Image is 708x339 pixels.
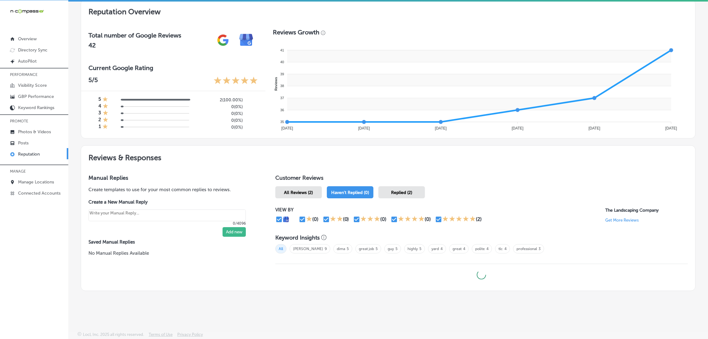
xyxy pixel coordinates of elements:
h1: Customer Reviews [275,174,688,184]
tspan: 36 [280,108,284,112]
p: No Manual Replies Available [88,250,255,257]
h3: Reviews Growth [273,29,319,36]
tspan: 40 [280,60,284,64]
h2: Reviews & Responses [81,146,695,167]
tspan: 37 [280,96,284,100]
div: 4 Stars [398,216,425,223]
img: 660ab0bf-5cc7-4cb8-ba1c-48b5ae0f18e60NCTV_CLogo_TV_Black_-500x88.png [10,8,44,14]
p: Reputation [18,152,40,157]
h3: Current Google Rating [88,64,258,72]
tspan: [DATE] [665,126,677,130]
tspan: 39 [280,72,284,76]
button: Add new [223,227,246,237]
tspan: [DATE] [588,126,600,130]
h4: 5 [98,96,101,103]
span: Replied (2) [391,190,412,195]
div: (0) [312,216,318,222]
h5: 0 ( 0% ) [194,104,243,109]
h3: Total number of Google Reviews [88,32,181,39]
p: AutoPilot [18,59,37,64]
a: 5 [376,247,378,251]
div: 5 Stars [214,76,258,86]
a: 4 [440,247,443,251]
a: yard [431,247,439,251]
a: 4 [463,247,465,251]
p: Posts [18,140,29,146]
div: 1 Star [103,103,108,110]
h5: 2 ( 100.00% ) [194,97,243,103]
h5: 0 ( 0% ) [194,111,243,116]
text: Reviews [274,77,277,91]
tspan: [DATE] [281,126,293,130]
div: 1 Star [306,216,312,223]
tspan: [DATE] [358,126,370,130]
a: 4 [486,247,489,251]
div: 5 Stars [442,216,476,223]
div: 1 Star [102,124,108,130]
a: 3 [539,247,541,251]
h4: 1 [99,124,101,130]
p: GBP Performance [18,94,54,99]
h3: Manual Replies [88,174,255,181]
img: e7ababfa220611ac49bdb491a11684a6.png [235,29,258,52]
p: Photos & Videos [18,129,51,134]
div: 1 Star [102,96,108,103]
p: Connected Accounts [18,191,61,196]
p: 0/4096 [88,221,246,226]
div: 2 Stars [330,216,343,223]
p: Directory Sync [18,47,47,53]
h4: 2 [98,117,101,124]
h4: 3 [98,110,101,117]
p: Keyword Rankings [18,105,54,110]
p: Locl, Inc. 2025 all rights reserved. [83,332,144,337]
p: 5 /5 [88,76,98,86]
div: (0) [343,216,349,222]
tspan: [DATE] [512,126,523,130]
p: The Landscaping Company [605,208,688,213]
div: (0) [425,216,431,222]
div: 1 Star [103,117,108,124]
a: 9 [325,247,327,251]
textarea: Create your Quick Reply [88,209,246,221]
tspan: 38 [280,84,284,88]
div: (0) [380,216,386,222]
h5: 0 ( 0% ) [194,118,243,123]
p: VIEW BY [275,207,605,213]
label: Create a New Manual Reply [88,199,246,205]
span: Haven't Replied (0) [331,190,369,195]
a: highly [408,247,418,251]
label: Saved Manual Replies [88,239,255,245]
a: [PERSON_NAME] [293,247,323,251]
a: 5 [347,247,349,251]
p: Overview [18,36,37,42]
img: gPZS+5FD6qPJAAAAABJRU5ErkJggg== [211,29,235,52]
h5: 0 ( 0% ) [194,125,243,130]
div: 1 Star [103,110,108,117]
a: 4 [504,247,507,251]
p: Manage Locations [18,179,54,185]
a: polite [475,247,485,251]
a: 5 [419,247,422,251]
div: (2) [476,216,482,222]
a: 5 [395,247,398,251]
tspan: 35 [280,120,284,124]
p: Create templates to use for your most common replies to reviews. [88,186,255,193]
a: tlc [498,247,503,251]
span: All [275,244,286,253]
tspan: 41 [280,48,284,52]
a: great [453,247,462,251]
tspan: [DATE] [435,126,447,130]
span: All Reviews (2) [284,190,313,195]
p: Get More Reviews [605,218,639,222]
a: professional [516,247,537,251]
h2: 42 [88,42,181,49]
a: great job [359,247,374,251]
div: 3 Stars [360,216,380,223]
a: guy [388,247,394,251]
a: dima [337,247,345,251]
p: Visibility Score [18,83,47,88]
h4: 4 [98,103,101,110]
h3: Keyword Insights [275,234,320,241]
